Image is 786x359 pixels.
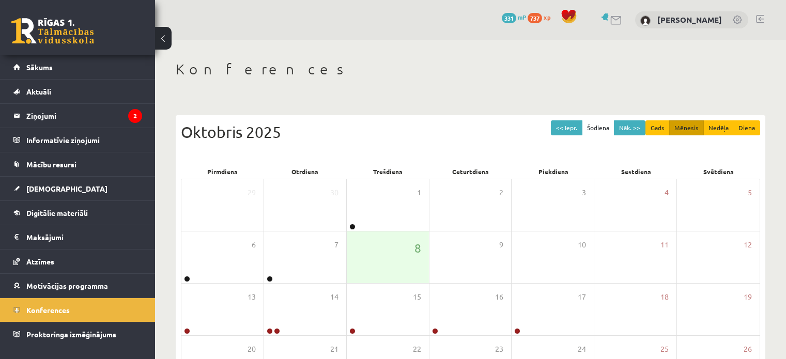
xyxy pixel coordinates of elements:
span: Motivācijas programma [26,281,108,290]
div: Pirmdiena [181,164,264,179]
button: Nāk. >> [614,120,645,135]
span: 25 [660,344,669,355]
span: 3 [582,187,586,198]
a: Informatīvie ziņojumi [13,128,142,152]
a: Digitālie materiāli [13,201,142,225]
span: 4 [665,187,669,198]
span: 331 [502,13,516,23]
a: 331 mP [502,13,526,21]
span: 6 [252,239,256,251]
span: 12 [744,239,752,251]
span: 24 [578,344,586,355]
span: 10 [578,239,586,251]
span: Sākums [26,63,53,72]
span: Proktoringa izmēģinājums [26,330,116,339]
a: Atzīmes [13,249,142,273]
a: Proktoringa izmēģinājums [13,322,142,346]
span: 737 [528,13,542,23]
span: 9 [499,239,503,251]
a: 737 xp [528,13,556,21]
legend: Maksājumi [26,225,142,249]
span: 18 [660,291,669,303]
a: Aktuāli [13,80,142,103]
div: Ceturtdiena [429,164,512,179]
legend: Ziņojumi [26,104,142,128]
div: Sestdiena [595,164,677,179]
span: 20 [248,344,256,355]
a: Motivācijas programma [13,274,142,298]
span: 11 [660,239,669,251]
span: Digitālie materiāli [26,208,88,217]
span: Konferences [26,305,70,315]
a: Ziņojumi2 [13,104,142,128]
span: 30 [330,187,338,198]
a: Mācību resursi [13,152,142,176]
a: Rīgas 1. Tālmācības vidusskola [11,18,94,44]
span: 29 [248,187,256,198]
div: Svētdiena [677,164,760,179]
h1: Konferences [176,60,765,78]
span: 15 [413,291,421,303]
span: 17 [578,291,586,303]
span: 22 [413,344,421,355]
button: Šodiena [582,120,614,135]
span: 5 [748,187,752,198]
span: 23 [495,344,503,355]
a: Konferences [13,298,142,322]
span: 2 [499,187,503,198]
legend: Informatīvie ziņojumi [26,128,142,152]
button: Gads [645,120,670,135]
span: 7 [334,239,338,251]
a: [DEMOGRAPHIC_DATA] [13,177,142,200]
span: 14 [330,291,338,303]
span: 19 [744,291,752,303]
span: mP [518,13,526,21]
div: Piekdiena [512,164,595,179]
span: 16 [495,291,503,303]
a: Maksājumi [13,225,142,249]
span: Mācību resursi [26,160,76,169]
i: 2 [128,109,142,123]
button: Diena [733,120,760,135]
button: Nedēļa [703,120,734,135]
button: Mēnesis [669,120,704,135]
span: 1 [417,187,421,198]
span: 21 [330,344,338,355]
span: 8 [414,239,421,257]
div: Trešdiena [346,164,429,179]
span: Aktuāli [26,87,51,96]
div: Oktobris 2025 [181,120,760,144]
span: Atzīmes [26,257,54,266]
button: << Iepr. [551,120,582,135]
img: Jelizaveta Daņevska [640,15,651,26]
a: Sākums [13,55,142,79]
span: [DEMOGRAPHIC_DATA] [26,184,107,193]
a: [PERSON_NAME] [657,14,722,25]
span: xp [544,13,550,21]
span: 26 [744,344,752,355]
div: Otrdiena [264,164,346,179]
span: 13 [248,291,256,303]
